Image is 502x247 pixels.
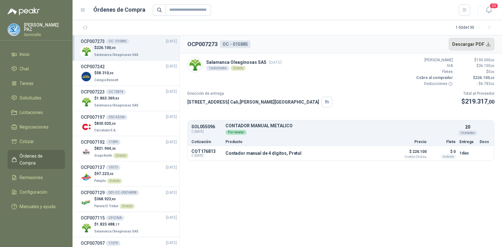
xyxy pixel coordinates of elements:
img: Company Logo [81,121,92,132]
p: $ 0 [430,148,456,155]
p: [STREET_ADDRESS] Cali , [PERSON_NAME][GEOGRAPHIC_DATA] [187,99,319,105]
a: Configuración [8,186,65,198]
span: 97.223 [96,172,114,176]
div: Unidades [458,130,477,136]
p: Precio [395,140,427,144]
span: Panela El Trébol [94,204,118,208]
p: $ [94,171,122,177]
a: Órdenes de Compra [8,150,65,169]
p: $ [94,221,140,227]
p: Deducciones [415,81,453,87]
span: Calzatodo S.A. [94,129,116,132]
span: [DATE] [166,89,177,95]
h3: OCP007273 [81,38,105,45]
p: $ [94,146,128,152]
div: Directo [231,66,246,71]
h2: OCP007273 [187,40,218,49]
p: Total al Proveedor [461,91,494,97]
span: 1.863.369 [96,96,119,100]
span: Manuales y ayuda [20,203,55,210]
span: Patojito [94,179,106,183]
span: ,00 [487,99,494,105]
span: Chat [20,65,29,72]
div: OC - 015885 [220,40,250,48]
p: 20 [465,123,470,130]
span: Salamanca Oleaginosas SAS [94,104,138,107]
img: Company Logo [81,46,92,57]
h3: OCP007223 [81,88,105,95]
span: Configuración [20,189,47,196]
h3: OCP007129 [81,189,105,196]
span: [DATE] [166,240,177,246]
span: ,00 [490,76,494,80]
a: Negociaciones [8,121,65,133]
p: Sumivalle [24,33,65,37]
a: Inicio [8,48,65,60]
p: CONTADOR MANUAL METALICO [225,123,456,128]
span: 6.783 [481,81,494,86]
a: Remisiones [8,172,65,184]
span: Licitaciones [20,109,43,116]
a: OCP007273OC - 015885[DATE] Company Logo$226.100,00Salamanca Oleaginosas SAS [81,38,177,58]
div: Incluido [441,154,456,159]
span: 226.100 [96,45,116,50]
h3: OCP007242 [81,63,105,70]
p: Producto [225,140,391,144]
p: [PERSON_NAME] PAZ [24,23,65,32]
p: $ [94,45,140,51]
div: OC 15874 [106,89,126,94]
span: Órdenes de Compra [20,153,59,166]
span: [DATE] [166,39,177,45]
div: OFICINA [106,215,124,220]
span: ,17 [114,223,119,226]
h3: OCP007115 [81,214,105,221]
div: OSC 43264 [106,115,127,120]
span: [DATE] [166,165,177,171]
p: SOL055096 [191,124,222,129]
p: Cotización [191,140,222,144]
p: Salamanca Oleaginosas SAS [206,59,282,66]
p: 1 días [459,149,476,157]
div: Directo [113,153,128,158]
img: Company Logo [81,96,92,107]
div: 17079 [106,241,120,246]
p: Cobro al comprador [415,75,453,81]
a: Tareas [8,77,65,89]
h3: OCP007192 [81,139,105,146]
span: Crédito 30 días [395,155,427,159]
p: $ [457,69,494,75]
span: 830.025 [96,121,116,126]
div: 1 - 50 de 130 [456,23,494,33]
div: Directo [120,204,135,209]
div: 001-OC -00014898 [106,190,139,195]
img: Company Logo [81,197,92,208]
span: ,00 [109,172,114,176]
span: Salamanca Oleaginosas SAS [94,230,138,233]
span: [DATE] [166,190,177,196]
span: Remisiones [20,174,43,181]
img: Company Logo [81,147,92,158]
div: 17099 [106,140,120,145]
p: $ [94,121,118,127]
span: [DATE] [166,114,177,120]
span: ,20 [111,147,116,150]
a: OCP007115OFICINA[DATE] Company Logo$1.823.488,17Salamanca Oleaginosas SAS [81,214,177,234]
p: Contador manual de 4 dígitos, Pretul [225,151,301,156]
span: C: [DATE] [191,129,222,134]
span: [DATE] [166,215,177,221]
button: Descargar PDF [449,38,495,51]
span: [DATE] [269,60,282,65]
span: 219.317 [465,98,494,105]
a: Licitaciones [8,106,65,118]
p: $ [94,196,135,202]
img: Company Logo [81,172,92,183]
span: Inicio [20,51,30,58]
p: Entrega [459,140,476,144]
div: Directo [107,178,122,184]
p: $ [461,97,494,106]
a: OCP007242[DATE] Company Logo$58.310,00Colegio Bennett [81,63,177,83]
div: 13573 [106,165,120,170]
span: Colegio Bennett [94,78,118,82]
span: 20 [489,3,498,9]
h1: Órdenes de Compra [93,5,145,14]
